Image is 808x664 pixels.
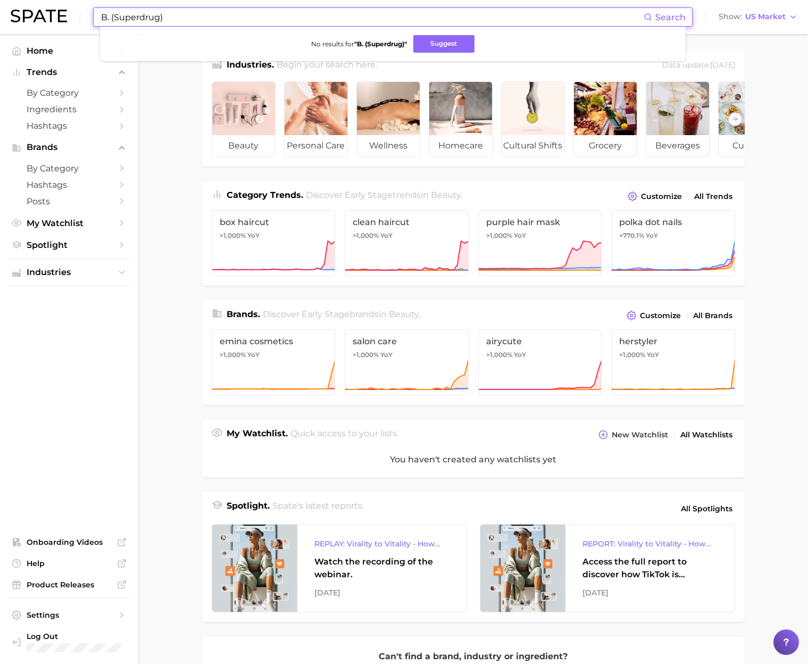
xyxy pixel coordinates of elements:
span: YoY [514,351,526,359]
a: REPORT: Virality to Vitality - How TikTok is Driving Wellness DiscoveryAccess the full report to ... [480,524,735,612]
a: box haircut>1,000% YoY [212,210,336,276]
span: YoY [380,351,393,359]
a: All Spotlights [678,500,735,518]
a: Log out. Currently logged in with e-mail yumi.toki@spate.nyc. [9,628,130,655]
span: by Category [27,88,112,98]
span: YoY [647,351,659,359]
span: polka dot nails [619,217,727,227]
span: >1,000% [353,351,379,359]
span: Product Releases [27,580,112,590]
span: Brands . [227,309,260,319]
span: Customize [641,192,682,201]
div: [DATE] [582,586,718,599]
span: >1,000% [353,231,379,239]
h1: Industries. [227,59,274,73]
span: Posts [27,196,112,206]
a: emina cosmetics>1,000% YoY [212,329,336,395]
input: Search here for a brand, industry, or ingredient [100,8,644,26]
span: +770.1% [619,231,644,239]
span: beverages [646,135,709,156]
span: All Brands [693,311,732,320]
span: salon care [353,336,461,346]
button: New Watchlist [596,427,670,442]
span: >1,000% [619,351,645,359]
span: Spotlight [27,240,112,250]
a: Product Releases [9,577,130,593]
span: Settings [27,610,112,620]
span: My Watchlist [27,218,112,228]
a: My Watchlist [9,215,130,231]
a: cultural shifts [501,81,565,157]
span: Industries [27,268,112,277]
a: Hashtags [9,177,130,193]
a: homecare [429,81,493,157]
span: herstyler [619,336,727,346]
a: All Watchlists [678,428,735,442]
span: Discover Early Stage trends in . [306,190,462,200]
span: beauty [212,135,275,156]
span: airycute [486,336,594,346]
img: SPATE [11,10,67,22]
a: Onboarding Videos [9,534,130,550]
a: clean haircut>1,000% YoY [345,210,469,276]
a: Help [9,555,130,571]
a: personal care [284,81,348,157]
a: grocery [573,81,637,157]
span: YoY [380,231,393,240]
span: All Trends [694,192,732,201]
div: You haven't created any watchlists yet [202,442,745,477]
button: Brands [9,139,130,155]
a: wellness [356,81,420,157]
span: wellness [357,135,420,156]
span: Log Out [27,632,121,641]
span: Home [27,46,112,56]
span: Search [655,12,686,22]
span: All Watchlists [680,430,732,439]
button: Industries [9,264,130,280]
a: All Trends [692,189,735,204]
span: New Watchlist [612,430,668,439]
a: beverages [646,81,710,157]
a: purple hair mask>1,000% YoY [478,210,602,276]
a: beauty [212,81,276,157]
span: Brands [27,143,112,152]
a: Home [9,43,130,59]
span: YoY [514,231,526,240]
span: Trends [27,68,112,77]
a: All Brands [690,309,735,323]
h2: Quick access to your lists. [290,427,398,442]
button: Customize [625,189,684,204]
a: REPLAY: Virality to Vitality - How TikTok is Driving Wellness DiscoveryWatch the recording of the... [212,524,467,612]
a: by Category [9,160,130,177]
span: >1,000% [486,351,512,359]
a: culinary [718,81,782,157]
a: airycute>1,000% YoY [478,329,602,395]
span: >1,000% [220,231,246,239]
div: REPLAY: Virality to Vitality - How TikTok is Driving Wellness Discovery [314,537,449,550]
a: herstyler>1,000% YoY [611,329,735,395]
h2: Begin your search here. [277,59,377,73]
span: No results for [311,40,407,48]
span: Category Trends . [227,190,303,200]
div: REPORT: Virality to Vitality - How TikTok is Driving Wellness Discovery [582,537,718,550]
span: Help [27,559,112,568]
span: Ingredients [27,104,112,114]
a: polka dot nails+770.1% YoY [611,210,735,276]
a: Spotlight [9,237,130,253]
div: Watch the recording of the webinar. [314,555,449,581]
button: Trends [9,64,130,80]
span: Onboarding Videos [27,537,112,547]
strong: " B. (Superdrug) " [354,40,407,48]
a: by Category [9,85,130,101]
button: Customize [624,308,683,323]
a: Posts [9,193,130,210]
a: Hashtags [9,118,130,134]
button: Scroll Right [728,112,742,126]
a: Settings [9,607,130,623]
span: box haircut [220,217,328,227]
span: YoY [646,231,658,240]
span: cultural shifts [502,135,564,156]
span: culinary [719,135,781,156]
h2: Spate's latest reports. [272,500,364,518]
span: purple hair mask [486,217,594,227]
